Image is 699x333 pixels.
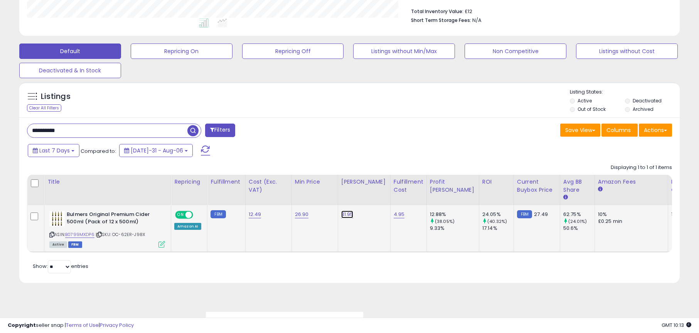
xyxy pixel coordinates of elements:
div: 24.05% [482,211,514,218]
div: 17.14% [482,225,514,232]
button: Repricing On [131,44,232,59]
span: Compared to: [81,147,116,155]
div: £0.25 min [598,218,662,225]
span: Show: entries [33,263,88,270]
span: [DATE]-31 - Aug-06 [131,147,183,154]
div: Amazon AI [174,223,201,230]
div: [PERSON_NAME] [341,178,387,186]
button: Last 7 Days [28,144,79,157]
span: Columns [606,126,631,134]
button: Save View [560,124,600,137]
button: Actions [639,124,672,137]
div: 62.75% [563,211,595,218]
div: ROI [482,178,510,186]
span: FBM [68,241,82,248]
b: Total Inventory Value: [411,8,463,15]
small: Avg BB Share. [563,194,568,201]
h5: Listings [41,91,71,102]
small: (38.05%) [435,218,455,224]
small: (40.32%) [487,218,507,224]
div: Fulfillable Quantity [671,178,698,194]
div: 9.33% [430,225,479,232]
button: Columns [601,124,638,137]
span: N/A [472,17,482,24]
button: Non Competitive [465,44,566,59]
a: B0799MXDP6 [65,231,94,238]
button: Filters [205,124,235,137]
div: Repricing [174,178,204,186]
a: 26.90 [295,211,309,218]
a: 4.95 [394,211,405,218]
label: Active [578,97,592,104]
button: Deactivated & In Stock [19,63,121,78]
b: Bulmers Original Premium Cider 500ml (Pack of 12 x 500ml) [67,211,160,227]
div: Current Buybox Price [517,178,557,194]
div: Displaying 1 to 1 of 1 items [611,164,672,171]
button: Listings without Min/Max [353,44,455,59]
label: Archived [633,106,654,112]
small: FBM [517,210,532,218]
div: 50.6% [563,225,595,232]
div: Cost (Exc. VAT) [249,178,288,194]
span: | SKU: OC-62ER-J98X [96,231,145,238]
b: Short Term Storage Fees: [411,17,471,23]
a: 12.49 [249,211,261,218]
div: Avg BB Share [563,178,591,194]
div: Amazon Fees [598,178,665,186]
div: 10% [598,211,662,218]
small: (24.01%) [568,218,587,224]
img: 51dOfZWm1AL._SL40_.jpg [49,211,65,226]
div: ASIN: [49,211,165,247]
small: Amazon Fees. [598,186,603,193]
button: Listings without Cost [576,44,678,59]
div: 1 [671,211,695,218]
span: ON [176,212,185,218]
button: [DATE]-31 - Aug-06 [119,144,193,157]
div: Fulfillment [211,178,242,186]
div: Profit [PERSON_NAME] [430,178,476,194]
p: Listing States: [570,89,680,96]
span: All listings currently available for purchase on Amazon [49,241,67,248]
span: Last 7 Days [39,147,70,154]
label: Out of Stock [578,106,606,112]
div: Fulfillment Cost [394,178,423,194]
small: FBM [211,210,226,218]
div: Clear All Filters [27,104,61,112]
button: Repricing Off [242,44,344,59]
span: 27.49 [534,211,548,218]
a: 31.95 [341,211,354,218]
div: Title [47,178,168,186]
li: £12 [411,6,666,15]
label: Deactivated [633,97,662,104]
div: Min Price [295,178,335,186]
span: OFF [192,212,204,218]
div: 12.88% [430,211,479,218]
button: Default [19,44,121,59]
